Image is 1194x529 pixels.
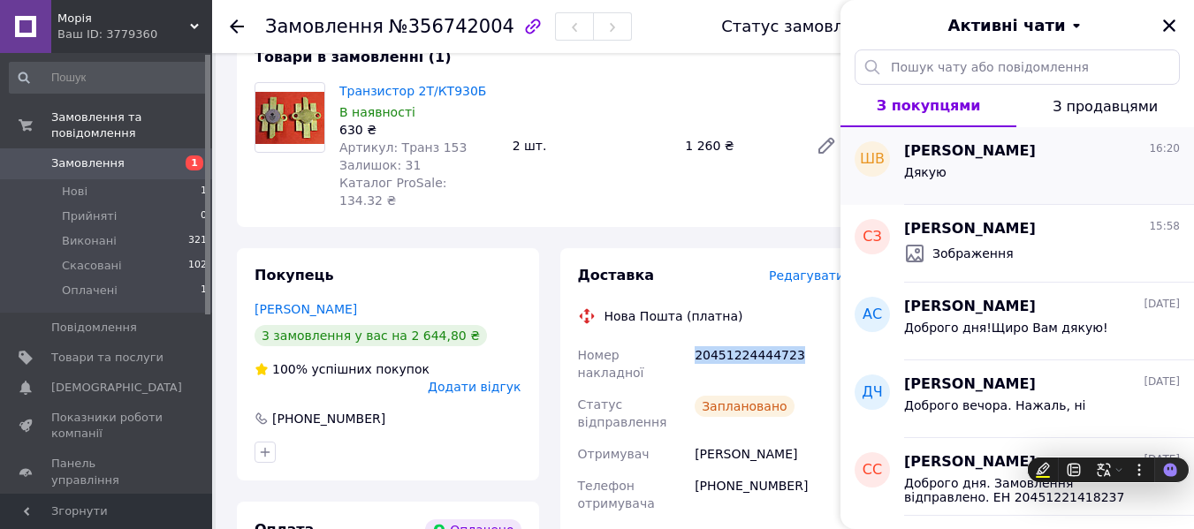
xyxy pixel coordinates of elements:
span: [DEMOGRAPHIC_DATA] [51,380,182,396]
span: СС [863,460,882,480]
div: Повернутися назад [230,18,244,35]
span: Каталог ProSale: 134.32 ₴ [339,176,446,208]
span: [DATE] [1144,452,1180,467]
button: ДЧ[PERSON_NAME][DATE]Доброго вечора. Нажаль, ні [840,360,1194,438]
span: АС [863,305,882,325]
span: Скасовані [62,258,122,274]
span: 102 [188,258,207,274]
img: Транзистор 2Т/КТ930Б [255,92,324,144]
button: СС[PERSON_NAME][DATE]Доброго дня. Замовлення відправлено. ЕН 20451221418237 Будь ласка, перевіряй... [840,438,1194,516]
a: Редагувати [809,128,844,163]
div: успішних покупок [255,360,430,378]
span: Повідомлення [51,320,137,336]
span: З покупцями [877,97,981,114]
div: [PHONE_NUMBER] [691,470,848,519]
span: Отримувач [578,447,650,461]
span: Номер накладної [578,348,644,380]
div: [PERSON_NAME] [691,438,848,470]
span: Доброго дня. Замовлення відправлено. ЕН 20451221418237 Будь ласка, перевіряйте посилки на пошті. ... [904,476,1155,504]
a: Транзистор 2Т/КТ930Б [339,84,486,98]
div: 1 260 ₴ [678,133,802,158]
span: Активні чати [947,14,1065,37]
input: Пошук [9,62,209,94]
span: [PERSON_NAME] [904,452,1036,472]
input: Пошук чату або повідомлення [855,49,1180,85]
a: [PERSON_NAME] [255,302,357,316]
span: 1 [186,155,203,170]
span: [PERSON_NAME] [904,141,1036,162]
button: Активні чати [890,14,1145,37]
span: Дякую [904,165,947,179]
button: СЗ[PERSON_NAME]15:58Зображення [840,205,1194,283]
span: 1 [201,184,207,200]
span: Статус відправлення [578,397,667,429]
button: З продавцями [1016,85,1194,127]
span: 16:20 [1149,141,1180,156]
div: 3 замовлення у вас на 2 644,80 ₴ [255,325,487,346]
div: 20451224444723 [691,339,848,389]
span: №356742004 [389,16,514,37]
div: 2 шт. [506,133,679,158]
div: Ваш ID: 3779360 [57,26,212,42]
button: АС[PERSON_NAME][DATE]Доброго дня!Щиро Вам дякую! [840,283,1194,360]
span: Показники роботи компанії [51,410,164,442]
span: Оплачені [62,283,118,299]
span: Доброго дня!Щиро Вам дякую! [904,321,1108,335]
span: Замовлення та повідомлення [51,110,212,141]
span: Замовлення [51,155,125,171]
span: Замовлення [265,16,384,37]
span: ДЧ [862,382,882,403]
button: З покупцями [840,85,1016,127]
div: 630 ₴ [339,121,498,139]
button: Закрити [1159,15,1180,36]
div: [PHONE_NUMBER] [270,410,387,427]
span: Залишок: 31 [339,158,421,172]
div: Нова Пошта (платна) [600,307,748,325]
span: СЗ [863,227,881,247]
span: [PERSON_NAME] [904,219,1036,239]
span: [PERSON_NAME] [904,297,1036,317]
span: Нові [62,184,87,200]
span: 1 [201,283,207,299]
button: ШВ[PERSON_NAME]16:20Дякую [840,127,1194,205]
span: Доставка [578,267,655,283]
span: [DATE] [1144,374,1180,389]
span: Доброго вечора. Нажаль, ні [904,398,1085,412]
span: Зображення [932,245,1014,262]
span: Покупець [255,267,334,283]
span: Артикул: Транз 153 [339,140,467,155]
span: Редагувати [769,268,844,283]
span: Прийняті [62,208,117,224]
span: В наявності [339,105,415,119]
span: Морія [57,11,190,26]
span: З продавцями [1053,98,1158,115]
div: Заплановано [695,396,795,417]
span: ШВ [860,149,885,170]
span: 15:58 [1149,219,1180,234]
span: [DATE] [1144,297,1180,312]
span: Товари в замовленні (1) [255,49,452,65]
div: Статус замовлення [721,18,884,35]
span: [PERSON_NAME] [904,374,1036,395]
span: Телефон отримувача [578,479,655,510]
span: Додати відгук [428,380,521,394]
span: 100% [272,362,308,376]
span: Товари та послуги [51,350,164,366]
span: Панель управління [51,456,164,487]
span: 0 [201,208,207,224]
span: Виконані [62,233,117,249]
span: 321 [188,233,207,249]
